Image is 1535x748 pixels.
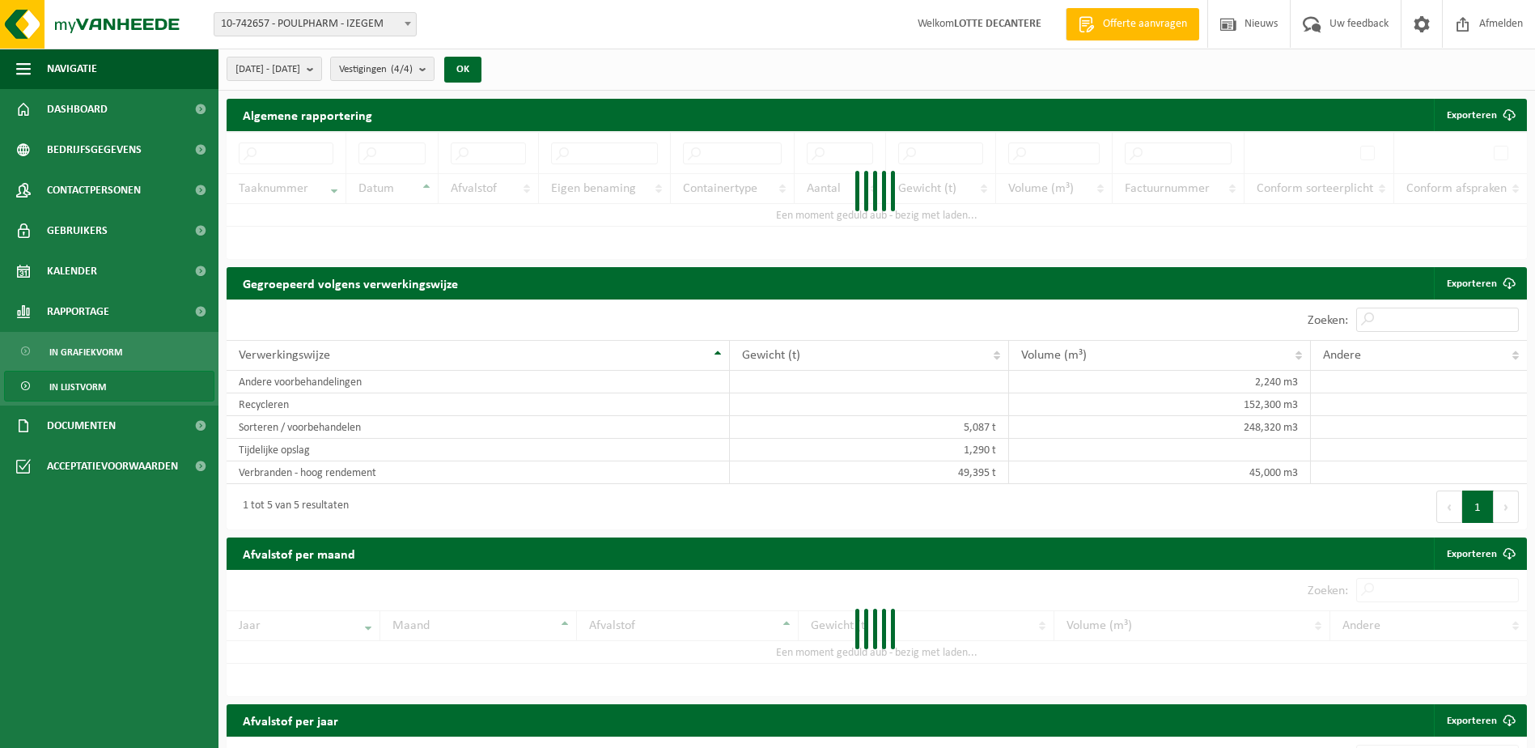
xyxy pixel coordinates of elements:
button: 1 [1462,491,1494,523]
a: Exporteren [1434,267,1525,300]
span: Gewicht (t) [742,349,800,362]
span: In grafiekvorm [49,337,122,368]
span: Documenten [47,406,116,446]
span: [DATE] - [DATE] [235,57,300,82]
span: Dashboard [47,89,108,130]
count: (4/4) [391,64,413,74]
span: Rapportage [47,291,109,332]
strong: LOTTE DECANTERE [954,18,1041,30]
button: [DATE] - [DATE] [227,57,322,81]
span: Gebruikers [47,210,108,251]
span: Contactpersonen [47,170,141,210]
td: Verbranden - hoog rendement [227,461,730,484]
span: Kalender [47,251,97,291]
span: Navigatie [47,49,97,89]
span: In lijstvorm [49,372,106,402]
h2: Algemene rapportering [227,99,388,131]
span: Volume (m³) [1021,349,1087,362]
a: In grafiekvorm [4,336,214,367]
td: 5,087 t [730,416,1009,439]
span: Andere [1323,349,1361,362]
h2: Afvalstof per jaar [227,704,354,736]
span: Vestigingen [339,57,413,82]
td: 152,300 m3 [1009,393,1311,416]
a: In lijstvorm [4,371,214,402]
td: Andere voorbehandelingen [227,371,730,393]
h2: Gegroepeerd volgens verwerkingswijze [227,267,474,299]
span: Acceptatievoorwaarden [47,446,178,487]
td: 1,290 t [730,439,1009,461]
span: Bedrijfsgegevens [47,130,142,170]
button: Previous [1436,491,1462,523]
span: Offerte aanvragen [1099,16,1191,32]
td: 45,000 m3 [1009,461,1311,484]
td: 2,240 m3 [1009,371,1311,393]
td: 248,320 m3 [1009,416,1311,439]
td: 49,395 t [730,461,1009,484]
td: Sorteren / voorbehandelen [227,416,730,439]
button: Exporteren [1434,99,1525,131]
td: Tijdelijke opslag [227,439,730,461]
td: Recycleren [227,393,730,416]
h2: Afvalstof per maand [227,538,371,569]
button: Next [1494,491,1519,523]
button: Vestigingen(4/4) [330,57,435,81]
div: 1 tot 5 van 5 resultaten [235,492,349,521]
span: 10-742657 - POULPHARM - IZEGEM [214,12,417,36]
a: Exporteren [1434,704,1525,737]
button: OK [444,57,481,83]
a: Offerte aanvragen [1066,8,1199,40]
a: Exporteren [1434,538,1525,570]
span: Verwerkingswijze [239,349,330,362]
span: 10-742657 - POULPHARM - IZEGEM [214,13,416,36]
label: Zoeken: [1308,314,1348,327]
